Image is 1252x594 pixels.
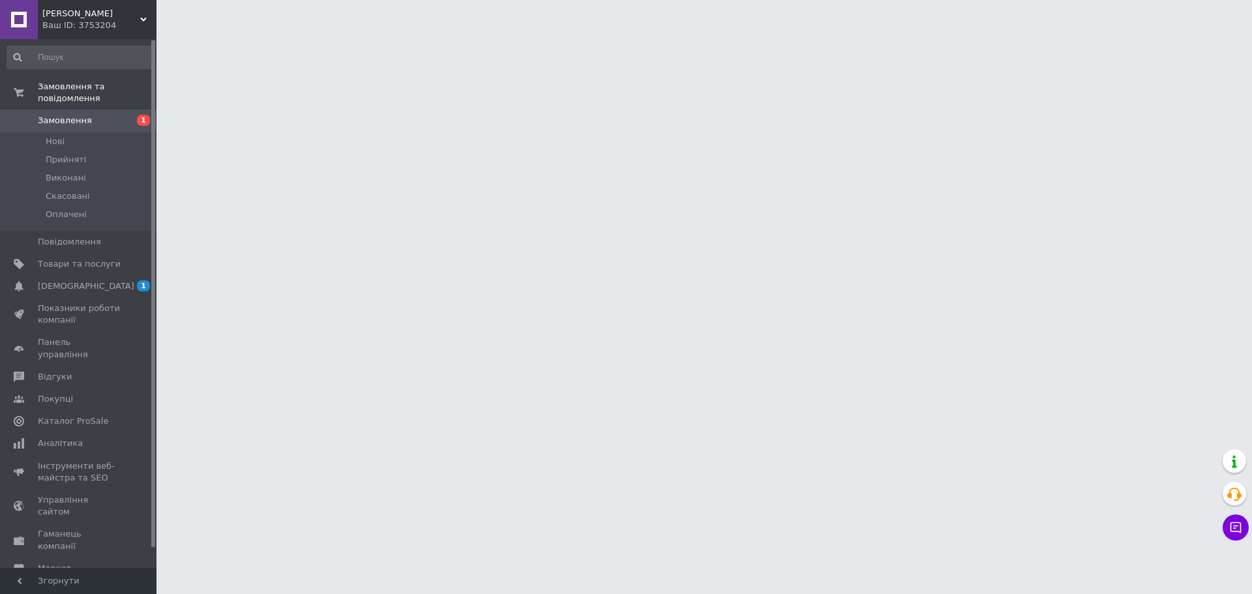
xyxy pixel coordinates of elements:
[42,20,156,31] div: Ваш ID: 3753204
[7,46,154,69] input: Пошук
[137,115,150,126] span: 1
[38,563,71,574] span: Маркет
[38,438,83,449] span: Аналітика
[38,115,92,126] span: Замовлення
[46,172,86,184] span: Виконані
[38,81,156,104] span: Замовлення та повідомлення
[137,280,150,291] span: 1
[38,528,121,552] span: Гаманець компанії
[46,136,65,147] span: Нові
[46,154,86,166] span: Прийняті
[38,336,121,360] span: Панель управління
[38,494,121,518] span: Управління сайтом
[46,190,90,202] span: Скасовані
[1223,514,1249,541] button: Чат з покупцем
[38,303,121,326] span: Показники роботи компанії
[38,415,108,427] span: Каталог ProSale
[38,371,72,383] span: Відгуки
[38,236,101,248] span: Повідомлення
[38,460,121,484] span: Інструменти веб-майстра та SEO
[38,280,134,292] span: [DEMOGRAPHIC_DATA]
[38,258,121,270] span: Товари та послуги
[42,8,140,20] span: Велгрінс
[38,393,73,405] span: Покупці
[46,209,87,220] span: Оплачені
